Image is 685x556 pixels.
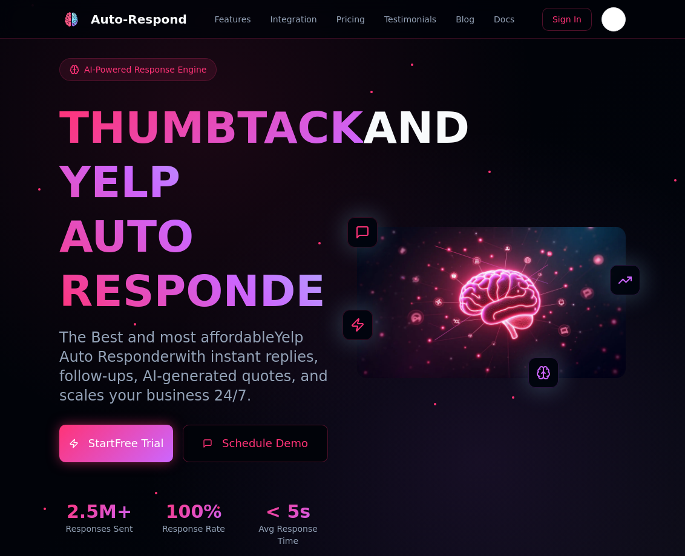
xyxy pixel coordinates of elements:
[59,7,187,31] a: Auto-Respond LogoAuto-Respond
[183,425,328,462] button: Schedule Demo
[336,13,365,25] a: Pricing
[64,12,79,27] img: Auto-Respond Logo
[214,13,251,25] a: Features
[59,155,328,318] h1: YELP AUTO RESPONDER
[270,13,317,25] a: Integration
[59,425,173,462] a: StartFree Trial
[384,13,436,25] a: Testimonials
[59,328,328,405] p: The Best and most affordable with instant replies, follow-ups, AI-generated quotes, and scales yo...
[154,501,234,523] div: 100%
[363,102,470,153] span: AND
[248,501,328,523] div: < 5s
[91,11,187,28] div: Auto-Respond
[59,523,139,535] div: Responses Sent
[59,102,363,153] span: THUMBTACK
[542,8,592,31] a: Sign In
[456,13,474,25] a: Blog
[494,13,514,25] a: Docs
[248,523,328,547] div: Avg Response Time
[84,64,206,76] span: AI-Powered Response Engine
[357,227,626,378] img: AI Neural Network Brain
[59,329,304,365] span: Yelp Auto Responder
[59,501,139,523] div: 2.5M+
[154,523,234,535] div: Response Rate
